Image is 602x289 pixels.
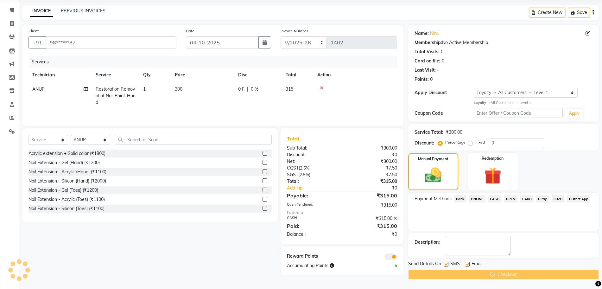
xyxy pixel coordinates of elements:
label: Percentage [445,139,466,145]
input: Search by Name/Mobile/Email/Code [46,36,176,48]
div: ₹0 [342,231,402,238]
div: Nail Extension - Silicon (Hand) (₹2000) [29,178,106,184]
span: Payment Methods [415,196,452,202]
div: Sub Total: [282,145,342,151]
div: Payments [287,210,397,215]
a: PREVIOUS INVOICES [61,8,105,14]
a: INVOICE [30,5,53,17]
span: LUZO [552,195,565,202]
div: Nail Extension - Acrylic (Hand) (₹1100) [29,169,106,175]
div: ( ) [282,165,342,171]
div: Nail Extension - Gel (Hand) (₹1200) [29,159,100,166]
div: ₹300.00 [446,129,462,136]
div: Description: [415,239,440,246]
div: - [437,67,439,74]
span: CARD [520,195,534,202]
div: ₹7.50 [342,171,402,178]
div: Discount: [282,151,342,158]
div: ( ) [282,171,342,178]
div: ₹315.00 [342,192,402,199]
div: CASH [282,215,342,222]
div: Nail Extension - Acrylic (Toes) (₹1100) [29,196,105,203]
th: Technician [29,68,92,82]
span: SGST [287,172,298,177]
div: Last Visit: [415,67,436,74]
button: Create New [529,8,565,17]
span: Send Details On [408,260,441,268]
div: ₹315.00 [342,202,402,209]
span: UPI M [504,195,517,202]
div: Membership: [415,39,442,46]
div: ₹0 [352,185,402,191]
div: Nail Extension - Silicon (Toes) (₹1100) [29,205,105,212]
span: 2.5% [300,165,309,170]
th: Qty [139,68,171,82]
span: CASH [488,195,502,202]
span: ONLINE [469,195,485,202]
div: ₹300.00 [342,158,402,165]
div: 0 [430,76,433,83]
label: Client [29,28,39,34]
span: Restoration Removal of Nail Paint-Hand [96,86,136,105]
div: Balance : [282,231,342,238]
label: Manual Payment [418,156,448,162]
span: | [247,86,248,93]
th: Price [171,68,234,82]
label: Date [186,28,194,34]
span: 1 [143,86,146,92]
span: 315 [286,86,293,92]
div: Reward Points [282,253,342,260]
th: Action [314,68,397,82]
div: Discount: [415,140,434,146]
div: Points: [415,76,429,83]
div: All Customers → Level 1 [474,100,592,106]
a: Add Tip [282,185,352,191]
div: Payable: [282,192,342,199]
img: _cash.svg [420,166,447,185]
div: Services [29,56,402,68]
div: Accumulating Points [282,262,372,269]
span: Total [287,135,301,142]
div: ₹300.00 [342,145,402,151]
div: Paid: [282,222,342,230]
button: Save [568,8,590,17]
div: ₹7.50 [342,165,402,171]
div: Total Visits: [415,48,440,55]
div: Apply Discount [415,89,474,96]
span: GPay [536,195,549,202]
button: Apply [565,109,583,118]
img: _gift.svg [479,165,507,187]
div: Net: [282,158,342,165]
div: ₹315.00 [342,178,402,185]
div: Cash Tendered: [282,202,342,209]
span: District App [567,195,590,202]
div: 0 [441,48,443,55]
th: Service [92,68,139,82]
div: ₹315.00 [342,222,402,230]
div: Total: [282,178,342,185]
input: Enter Offer / Coupon Code [474,108,563,118]
th: Total [282,68,314,82]
div: ₹0 [342,151,402,158]
span: 0 F [238,86,244,93]
div: 6 [372,262,402,269]
span: 300 [175,86,182,92]
input: Search or Scan [115,135,272,144]
th: Disc [234,68,282,82]
div: Coupon Code [415,110,474,117]
div: Service Total: [415,129,443,136]
span: Email [472,260,482,268]
div: Card on file: [415,58,440,64]
label: Fixed [475,139,485,145]
span: 2.5% [300,172,309,177]
a: Niru [430,30,438,37]
label: Redemption [482,156,504,161]
span: Bank [454,195,466,202]
div: ₹315.00 [342,215,402,222]
strong: Loyalty → [474,100,491,105]
span: SMS [450,260,460,268]
div: Nail Extension - Gel (Toes) (₹1200) [29,187,98,194]
div: Acrylic extension + Solid color (₹1800) [29,150,105,157]
span: CGST [287,165,299,171]
span: ANUP [32,86,45,92]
